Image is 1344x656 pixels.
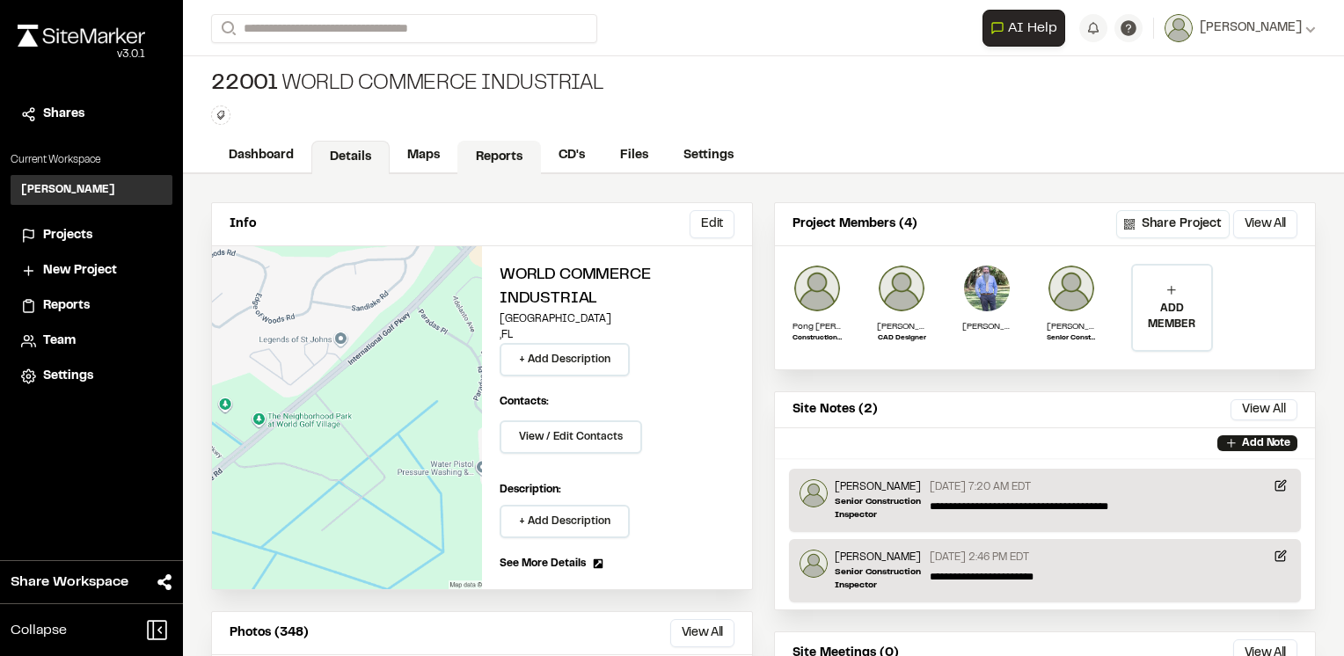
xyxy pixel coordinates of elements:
p: Construction Inspector [793,333,842,344]
div: Open AI Assistant [982,10,1072,47]
a: Team [21,332,162,351]
a: Projects [21,226,162,245]
a: Maps [390,139,457,172]
button: View All [670,619,734,647]
p: Project Members (4) [793,215,917,234]
button: Edit [690,210,734,238]
p: Site Notes (2) [793,400,878,419]
a: Settings [21,367,162,386]
p: [PERSON_NAME] [835,550,923,565]
img: Mike Silverstein [800,479,828,507]
button: View All [1233,210,1297,238]
p: [PERSON_NAME] [962,320,1012,333]
span: 22001 [211,70,278,98]
button: Search [211,14,243,43]
span: New Project [43,261,117,281]
a: Files [603,139,666,172]
img: rebrand.png [18,25,145,47]
p: [DATE] 7:20 AM EDT [930,479,1031,495]
span: [PERSON_NAME] [1200,18,1302,38]
a: Dashboard [211,139,311,172]
h2: World Commerce Industrial [500,264,734,311]
span: Share Workspace [11,572,128,593]
p: [PERSON_NAME] [835,479,923,495]
a: CD's [541,139,603,172]
p: ADD MEMBER [1133,301,1210,332]
a: Details [311,141,390,174]
button: + Add Description [500,343,630,376]
p: Contacts: [500,394,549,410]
p: , FL [500,327,734,343]
h3: [PERSON_NAME] [21,182,115,198]
span: Team [43,332,76,351]
span: Settings [43,367,93,386]
p: Photos (348) [230,623,309,643]
a: Shares [21,105,162,124]
div: Oh geez...please don't... [18,47,145,62]
img: Pong Lanh [793,264,842,313]
button: [PERSON_NAME] [1165,14,1316,42]
span: Shares [43,105,84,124]
img: Michael Williams [877,264,926,313]
img: Branden J Marcinell [962,264,1012,313]
a: Reports [457,141,541,174]
span: Reports [43,296,90,316]
p: [DATE] 2:46 PM EDT [930,550,1029,565]
button: + Add Description [500,505,630,538]
a: Reports [21,296,162,316]
span: Projects [43,226,92,245]
button: Share Project [1116,210,1230,238]
button: View / Edit Contacts [500,420,642,454]
span: Collapse [11,620,67,641]
p: [PERSON_NAME] [1047,320,1096,333]
img: Mike Silverstein [1047,264,1096,313]
button: Open AI Assistant [982,10,1065,47]
button: View All [1231,399,1297,420]
img: Mike Silverstein [800,550,828,578]
span: See More Details [500,556,586,572]
span: AI Help [1008,18,1057,39]
img: User [1165,14,1193,42]
p: Pong [PERSON_NAME] [793,320,842,333]
p: Senior Construction Inspector [835,495,923,521]
p: Current Workspace [11,152,172,168]
button: Edit Tags [211,106,230,125]
p: Description: [500,482,734,498]
p: Info [230,215,256,234]
p: Senior Construction Inspector [835,565,923,592]
div: World Commerce Industrial [211,70,603,98]
p: Senior Construction Inspector [1047,333,1096,344]
a: New Project [21,261,162,281]
p: CAD Designer [877,333,926,344]
p: [GEOGRAPHIC_DATA] [500,311,734,327]
p: Add Note [1242,435,1290,451]
a: Settings [666,139,751,172]
p: [PERSON_NAME] [877,320,926,333]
